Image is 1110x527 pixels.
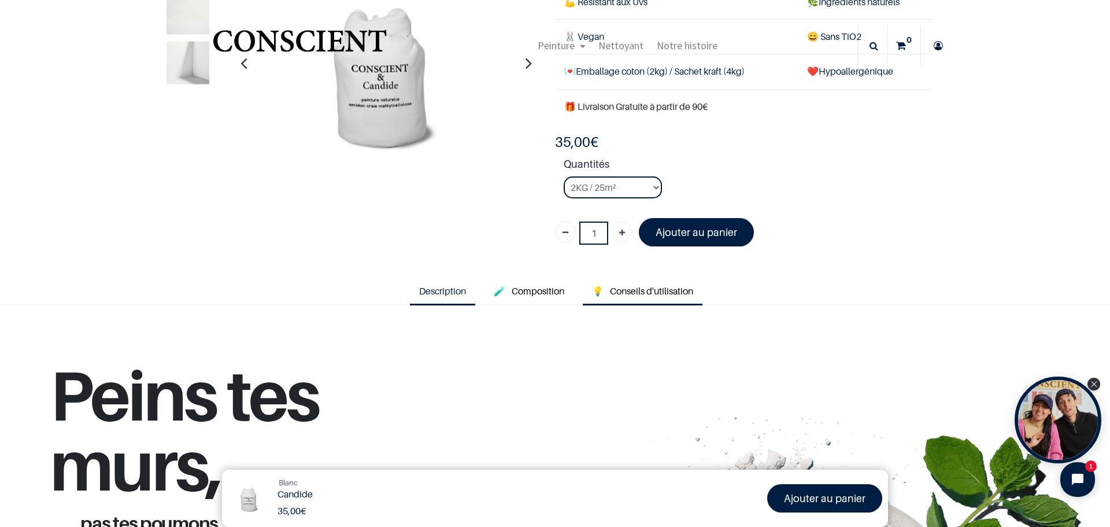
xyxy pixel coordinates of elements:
span: 💌 [564,65,576,77]
span: Conseils d'utilisation [610,285,693,297]
span: 🧪 [494,285,505,297]
span: 💡 [592,285,604,297]
font: Ajouter au panier [784,492,865,504]
b: € [555,134,598,150]
div: Open Tolstoy widget [1015,377,1101,463]
strong: Quantités [564,156,934,176]
a: Ajouter au panier [767,484,882,513]
div: Tolstoy bubble widget [1015,377,1101,463]
a: Peinture [531,25,592,66]
a: Supprimer [555,222,576,242]
a: Ajouter au panier [639,218,754,246]
td: ❤️Hypoallergénique [798,54,934,89]
a: Logo of Conscient [210,23,389,69]
span: 35,00 [277,505,301,517]
img: Product Image [228,476,271,519]
td: Emballage coton (2kg) / Sachet kraft (4kg) [555,54,798,89]
a: Blanc [279,477,298,489]
h1: Peins tes murs, [50,360,495,514]
span: Composition [512,285,564,297]
span: Blanc [279,478,298,487]
span: 35,00 [555,134,590,150]
iframe: Tidio Chat [1050,452,1105,507]
span: Description [419,285,466,297]
b: € [277,505,306,517]
a: Ajouter [612,222,632,242]
h1: Candide [277,489,550,500]
a: 0 [888,25,920,66]
img: Conscient [210,23,389,69]
span: Notre histoire [657,39,717,52]
sup: 0 [904,34,915,46]
span: Peinture [538,39,575,52]
div: Open Tolstoy [1015,377,1101,463]
div: Close Tolstoy widget [1087,378,1100,390]
font: 🎁 Livraison Gratuite à partir de 90€ [564,101,708,112]
span: Nettoyant [598,39,643,52]
font: Ajouter au panier [656,226,737,238]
